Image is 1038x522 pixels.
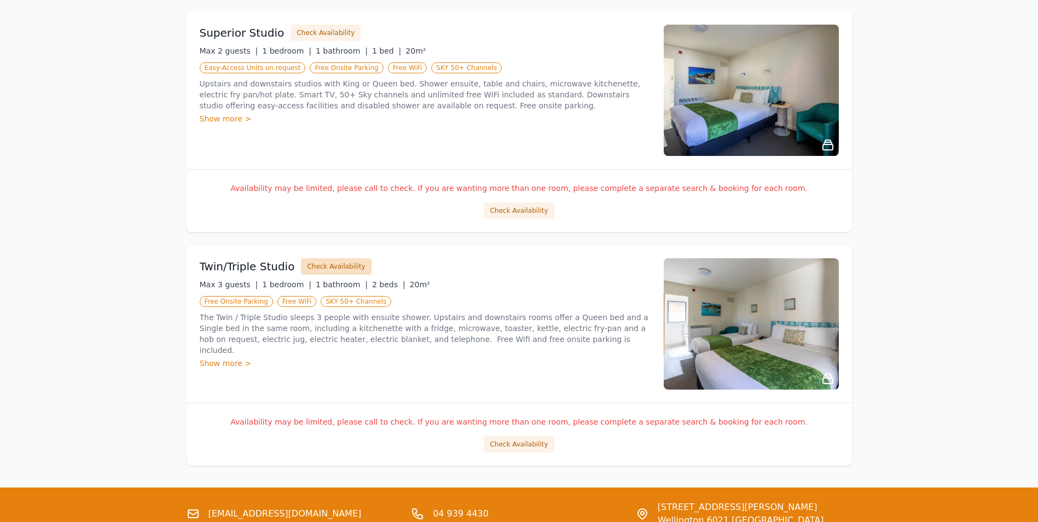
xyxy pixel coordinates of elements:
span: 2 beds | [372,280,405,289]
span: SKY 50+ Channels [431,62,502,73]
p: Availability may be limited, please call to check. If you are wanting more than one room, please ... [200,416,839,427]
span: Max 2 guests | [200,47,258,55]
a: 04 939 4430 [433,507,489,520]
button: Check Availability [484,436,554,453]
p: Upstairs and downstairs studios with King or Queen bed. Shower ensuite, table and chairs, microwa... [200,78,651,111]
span: 20m² [410,280,430,289]
div: Show more > [200,113,651,124]
h3: Twin/Triple Studio [200,259,295,274]
button: Check Availability [301,258,371,275]
span: 1 bed | [372,47,401,55]
button: Check Availability [291,25,361,41]
span: Free WiFi [277,296,317,307]
span: Free WiFi [388,62,427,73]
button: Check Availability [484,202,554,219]
span: 1 bathroom | [316,280,368,289]
span: 1 bedroom | [262,47,311,55]
span: Max 3 guests | [200,280,258,289]
span: Free Onsite Parking [200,296,273,307]
span: [STREET_ADDRESS][PERSON_NAME] [658,501,824,514]
a: [EMAIL_ADDRESS][DOMAIN_NAME] [208,507,362,520]
span: 1 bathroom | [316,47,368,55]
span: 20m² [405,47,426,55]
span: Easy-Access Units on request [200,62,306,73]
span: 1 bedroom | [262,280,311,289]
div: Show more > [200,358,651,369]
p: Availability may be limited, please call to check. If you are wanting more than one room, please ... [200,183,839,194]
span: SKY 50+ Channels [321,296,391,307]
p: The Twin / Triple Studio sleeps 3 people with ensuite shower. Upstairs and downstairs rooms offer... [200,312,651,356]
span: Free Onsite Parking [310,62,383,73]
h3: Superior Studio [200,25,285,40]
